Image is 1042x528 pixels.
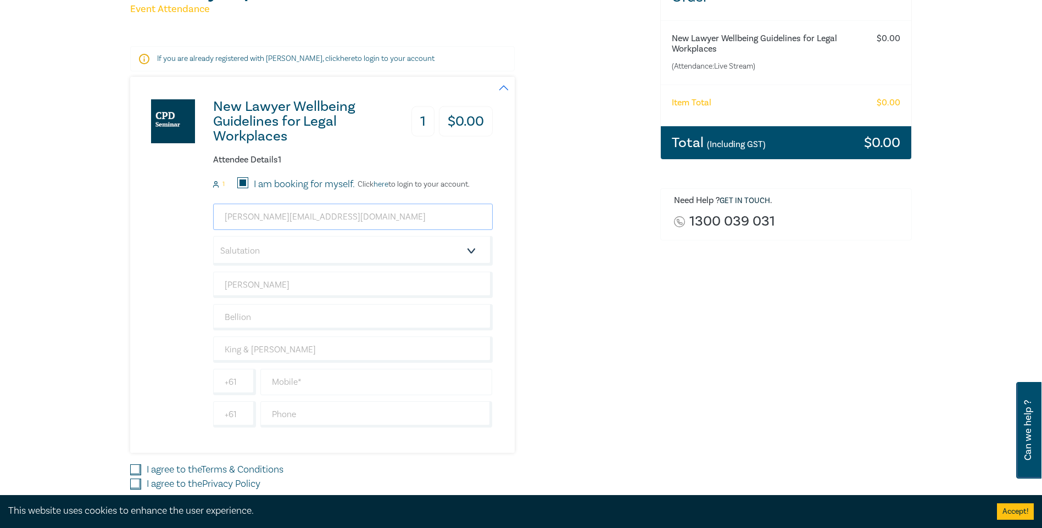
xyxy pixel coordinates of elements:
h6: Attendee Details 1 [213,155,493,165]
input: +61 [213,401,256,428]
div: This website uses cookies to enhance the user experience. [8,504,980,518]
h6: Need Help ? . [674,195,904,206]
small: (Including GST) [707,139,766,150]
h6: $ 0.00 [877,33,900,44]
img: New Lawyer Wellbeing Guidelines for Legal Workplaces [151,99,195,143]
h6: $ 0.00 [877,98,900,108]
a: here [340,54,355,64]
span: Can we help ? [1023,389,1033,472]
a: here [374,179,388,189]
label: I am booking for myself. [254,177,355,192]
input: Last Name* [213,304,493,330]
h3: 1 [411,106,434,137]
p: Click to login to your account. [355,180,470,189]
h5: Event Attendance [130,3,647,16]
small: (Attendance: Live Stream ) [672,61,857,72]
input: Mobile* [260,369,493,395]
a: Terms & Conditions [201,463,283,476]
small: 1 [222,181,225,188]
a: Get in touch [720,196,770,206]
input: +61 [213,369,256,395]
h6: Item Total [672,98,711,108]
a: 1300 039 031 [689,214,775,229]
button: Accept cookies [997,503,1034,520]
input: Phone [260,401,493,428]
input: Company [213,336,493,363]
a: Privacy Policy [202,478,260,490]
h3: Total [672,136,766,150]
h3: $ 0.00 [864,136,900,150]
input: First Name* [213,272,493,298]
input: Attendee Email* [213,204,493,230]
h6: New Lawyer Wellbeing Guidelines for Legal Workplaces [672,33,857,54]
label: I agree to the [147,477,260,491]
h3: $ 0.00 [439,106,493,137]
h3: New Lawyer Wellbeing Guidelines for Legal Workplaces [213,99,394,144]
label: I agree to the [147,463,283,477]
p: If you are already registered with [PERSON_NAME], click to login to your account [157,53,488,64]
